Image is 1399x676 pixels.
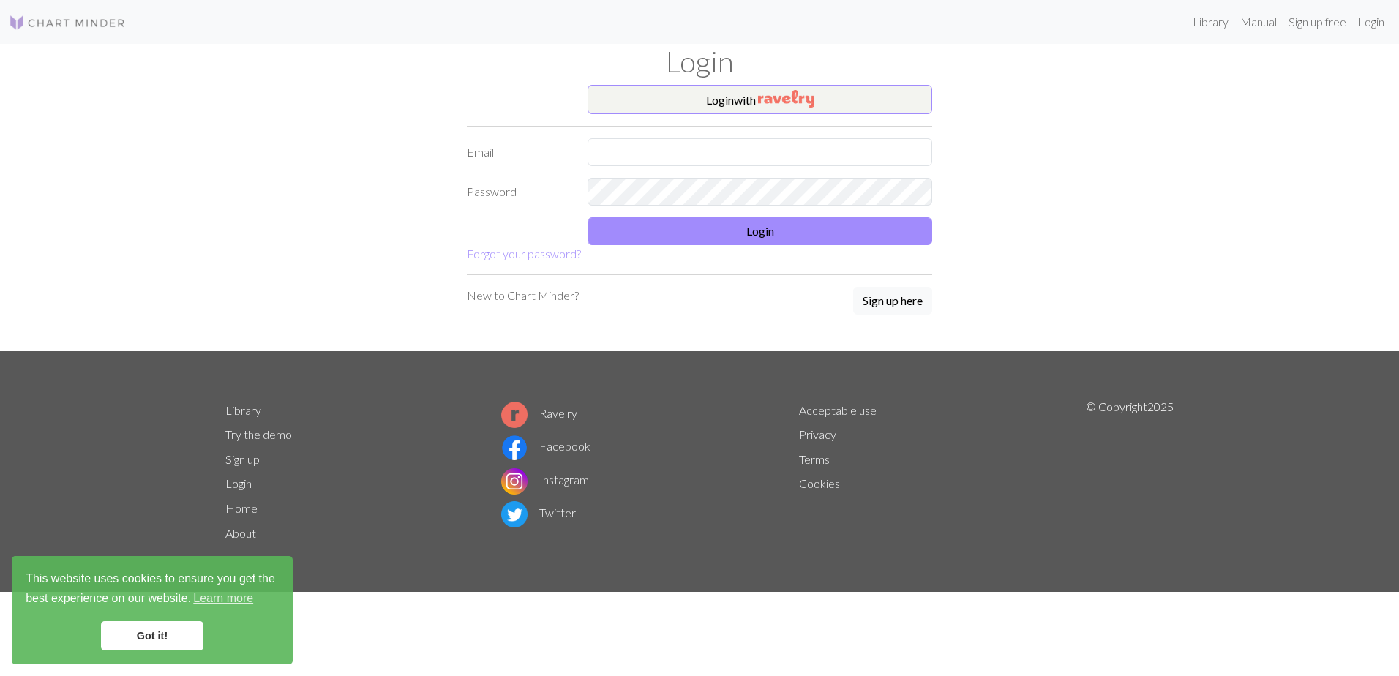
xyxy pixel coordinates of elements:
[501,473,589,487] a: Instagram
[1086,398,1174,546] p: © Copyright 2025
[853,287,932,316] a: Sign up here
[1352,7,1390,37] a: Login
[758,90,814,108] img: Ravelry
[501,468,528,495] img: Instagram logo
[225,427,292,441] a: Try the demo
[458,178,579,206] label: Password
[217,44,1182,79] h1: Login
[501,406,577,420] a: Ravelry
[225,501,258,515] a: Home
[9,14,126,31] img: Logo
[799,403,877,417] a: Acceptable use
[853,287,932,315] button: Sign up here
[225,452,260,466] a: Sign up
[799,476,840,490] a: Cookies
[225,403,261,417] a: Library
[101,621,203,650] a: dismiss cookie message
[588,217,932,245] button: Login
[588,85,932,114] button: Loginwith
[26,570,279,609] span: This website uses cookies to ensure you get the best experience on our website.
[1234,7,1283,37] a: Manual
[1283,7,1352,37] a: Sign up free
[467,247,581,260] a: Forgot your password?
[501,439,590,453] a: Facebook
[225,476,252,490] a: Login
[799,452,830,466] a: Terms
[501,501,528,527] img: Twitter logo
[799,427,836,441] a: Privacy
[501,402,528,428] img: Ravelry logo
[1187,7,1234,37] a: Library
[501,506,576,519] a: Twitter
[467,287,579,304] p: New to Chart Minder?
[191,587,255,609] a: learn more about cookies
[225,526,256,540] a: About
[12,556,293,664] div: cookieconsent
[458,138,579,166] label: Email
[501,435,528,461] img: Facebook logo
